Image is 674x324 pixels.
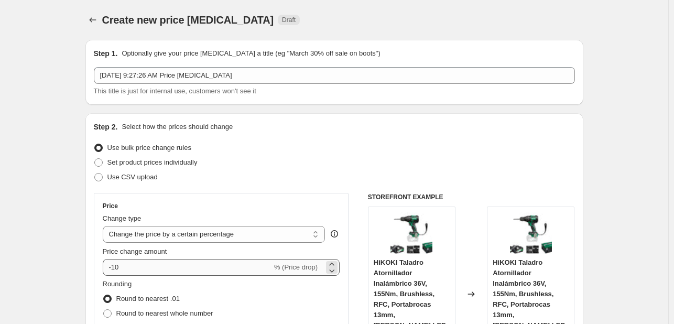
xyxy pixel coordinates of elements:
span: Round to nearest whole number [116,309,213,317]
div: help [329,229,340,239]
h2: Step 2. [94,122,118,132]
span: Set product prices individually [107,158,198,166]
span: Use CSV upload [107,173,158,181]
button: Price change jobs [85,13,100,27]
span: Price change amount [103,247,167,255]
p: Optionally give your price [MEDICAL_DATA] a title (eg "March 30% off sale on boots") [122,48,380,59]
h2: Step 1. [94,48,118,59]
span: Use bulk price change rules [107,144,191,152]
h3: Price [103,202,118,210]
img: 71wB1ROC6hL_80x.jpg [510,212,552,254]
img: 71wB1ROC6hL_80x.jpg [390,212,432,254]
span: Change type [103,214,142,222]
span: Draft [282,16,296,24]
p: Select how the prices should change [122,122,233,132]
span: Round to nearest .01 [116,295,180,303]
span: This title is just for internal use, customers won't see it [94,87,256,95]
span: % (Price drop) [274,263,318,271]
h6: STOREFRONT EXAMPLE [368,193,575,201]
span: Create new price [MEDICAL_DATA] [102,14,274,26]
input: 30% off holiday sale [94,67,575,84]
span: Rounding [103,280,132,288]
input: -15 [103,259,272,276]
